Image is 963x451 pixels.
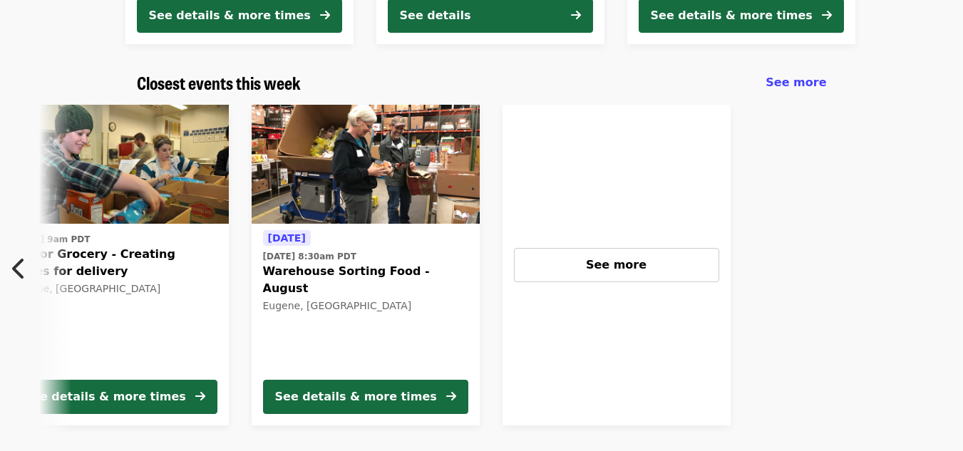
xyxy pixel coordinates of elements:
[651,7,813,24] div: See details & more times
[263,250,356,263] time: [DATE] 8:30am PDT
[320,9,330,22] i: arrow-right icon
[125,73,838,93] div: Closest events this week
[263,263,468,297] span: Warehouse Sorting Food - August
[586,258,647,271] span: See more
[195,390,205,403] i: arrow-right icon
[263,380,468,414] button: See details & more times
[12,246,217,280] span: Senior Grocery - Creating boxes for delivery
[149,7,311,24] div: See details & more times
[12,380,217,414] button: See details & more times
[1,105,229,224] img: Senior Grocery - Creating boxes for delivery organized by FOOD For Lane County
[400,7,471,24] div: See details
[268,232,306,244] span: [DATE]
[24,388,186,405] div: See details & more times
[12,283,217,295] div: Eugene, [GEOGRAPHIC_DATA]
[1,105,229,425] a: See details for "Senior Grocery - Creating boxes for delivery"
[766,74,826,91] a: See more
[822,9,832,22] i: arrow-right icon
[275,388,437,405] div: See details & more times
[12,233,91,246] time: [DATE] 9am PDT
[446,390,456,403] i: arrow-right icon
[571,9,581,22] i: arrow-right icon
[263,300,468,312] div: Eugene, [GEOGRAPHIC_DATA]
[252,105,480,224] img: Warehouse Sorting Food - August organized by FOOD For Lane County
[252,105,480,425] a: See details for "Warehouse Sorting Food - August"
[12,255,26,282] i: chevron-left icon
[503,105,731,425] a: See more
[137,70,301,95] span: Closest events this week
[514,248,719,282] button: See more
[766,76,826,89] span: See more
[137,73,301,93] a: Closest events this week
